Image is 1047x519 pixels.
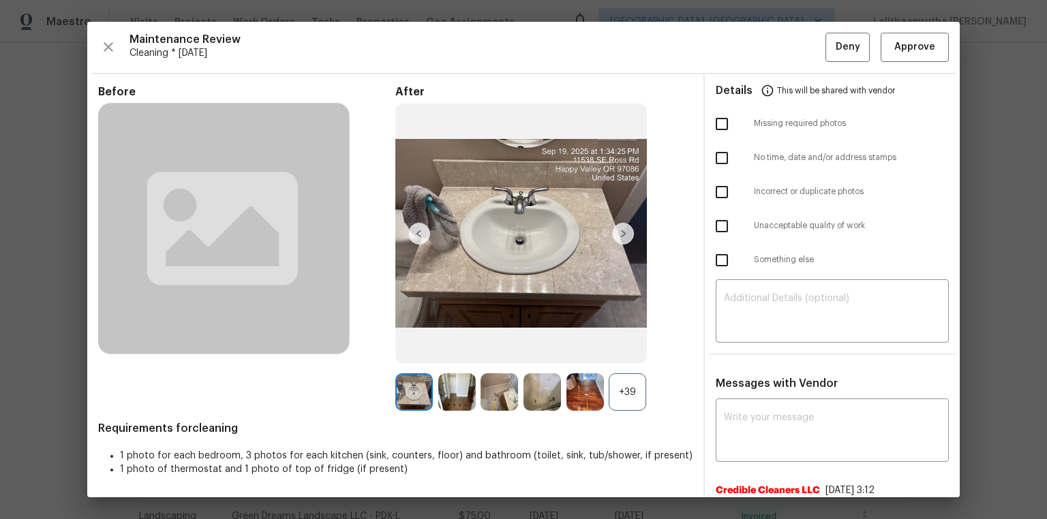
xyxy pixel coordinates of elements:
[705,107,960,141] div: Missing required photos
[777,74,895,107] span: This will be shared with vendor
[609,373,646,411] div: +39
[825,33,870,62] button: Deny
[754,186,949,198] span: Incorrect or duplicate photos
[705,141,960,175] div: No time, date and/or address stamps
[825,486,875,495] span: [DATE] 3:12
[612,223,634,245] img: right-chevron-button-url
[754,220,949,232] span: Unacceptable quality of work
[120,449,693,462] li: 1 photo for each bedroom, 3 photos for each kitchen (sink, counters, floor) and bathroom (toilet,...
[716,74,753,107] span: Details
[754,152,949,163] span: No time, date and/or address stamps
[716,378,838,389] span: Messages with Vendor
[705,175,960,209] div: Incorrect or duplicate photos
[894,39,935,56] span: Approve
[881,33,949,62] button: Approve
[98,422,693,435] span: Requirements for cleaning
[130,46,825,60] span: Cleaning * [DATE]
[395,85,693,99] span: After
[836,39,860,56] span: Deny
[705,209,960,243] div: Unacceptable quality of work
[754,254,949,266] span: Something else
[120,462,693,476] li: 1 photo of thermostat and 1 photo of top of fridge (if present)
[716,484,820,497] span: Credible Cleaners LLC
[754,118,949,129] span: Missing required photos
[130,33,825,46] span: Maintenance Review
[705,243,960,277] div: Something else
[408,223,430,245] img: left-chevron-button-url
[98,85,395,99] span: Before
